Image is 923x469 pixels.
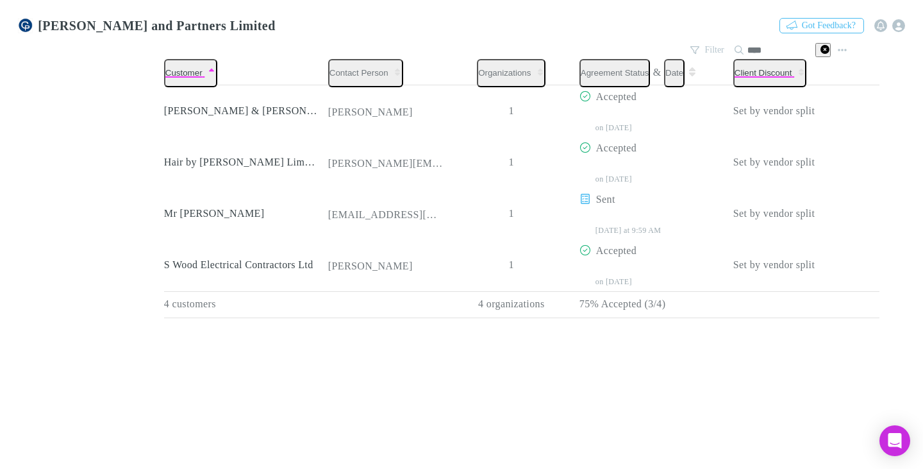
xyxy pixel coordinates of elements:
[449,137,574,188] div: 1
[477,59,545,87] button: Organizations
[684,42,731,58] button: Filter
[596,194,615,205] span: Sent
[328,260,444,273] div: [PERSON_NAME]
[18,18,33,33] img: Coates and Partners Limited's Logo
[164,188,318,239] div: Mr [PERSON_NAME]
[328,157,444,170] div: [PERSON_NAME][EMAIL_ADDRESS][PERSON_NAME][DOMAIN_NAME]
[596,142,636,153] span: Accepted
[328,209,444,221] div: [EMAIL_ADDRESS][DOMAIN_NAME]
[328,59,403,87] button: Contact Person
[449,188,574,239] div: 1
[449,85,574,137] div: 1
[164,85,318,137] div: [PERSON_NAME] & [PERSON_NAME]
[164,59,217,87] button: Customer
[733,85,887,137] div: Set by vendor split
[164,137,318,188] div: Hair by [PERSON_NAME] Limited
[579,292,723,316] p: 75% Accepted (3/4)
[164,239,318,291] div: S Wood Electrical Contractors Ltd
[733,59,807,87] button: Client Discount
[733,188,887,239] div: Set by vendor split
[596,91,636,102] span: Accepted
[449,239,574,291] div: 1
[879,425,910,456] div: Open Intercom Messenger
[596,245,636,256] span: Accepted
[733,239,887,291] div: Set by vendor split
[579,59,651,87] button: Agreement Status
[449,291,574,318] div: 4 organizations
[164,291,323,318] div: 4 customers
[733,137,887,188] div: Set by vendor split
[10,10,283,41] a: [PERSON_NAME] and Partners Limited
[328,106,444,119] div: [PERSON_NAME]
[664,59,685,87] button: Date
[38,18,276,33] h3: [PERSON_NAME] and Partners Limited
[779,18,864,33] button: Got Feedback?
[579,59,723,87] div: &
[579,278,723,286] div: on [DATE]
